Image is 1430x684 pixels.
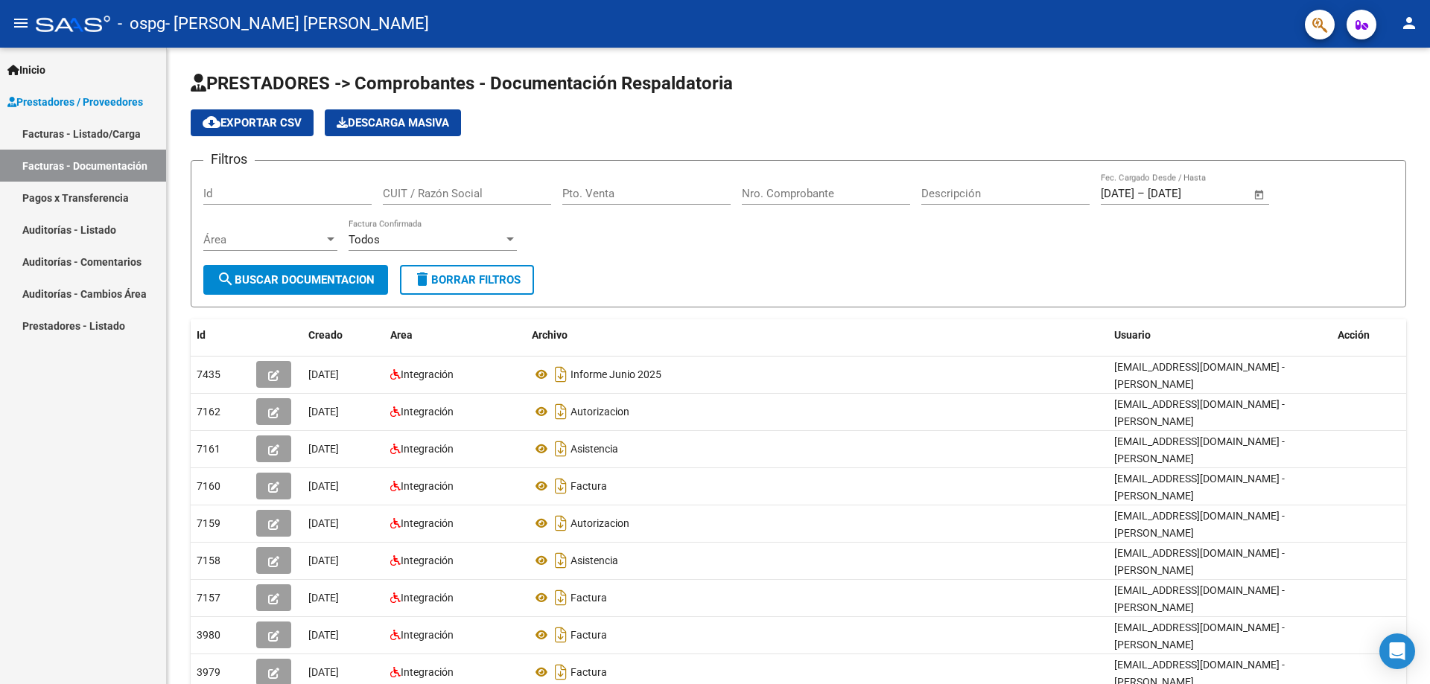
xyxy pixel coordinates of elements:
[217,270,235,288] mat-icon: search
[203,265,388,295] button: Buscar Documentacion
[308,629,339,641] span: [DATE]
[197,329,206,341] span: Id
[308,592,339,604] span: [DATE]
[191,73,733,94] span: PRESTADORES -> Comprobantes - Documentación Respaldatoria
[551,437,571,461] i: Descargar documento
[401,592,454,604] span: Integración
[571,629,607,641] span: Factura
[401,554,454,566] span: Integración
[197,480,220,492] span: 7160
[7,94,143,110] span: Prestadores / Proveedores
[197,592,220,604] span: 7157
[197,554,220,566] span: 7158
[526,319,1108,351] datatable-header-cell: Archivo
[1137,187,1145,200] span: –
[401,443,454,455] span: Integración
[571,554,618,566] span: Asistencia
[308,368,339,380] span: [DATE]
[1101,187,1134,200] input: Fecha inicio
[197,368,220,380] span: 7435
[390,329,413,341] span: Area
[571,368,661,380] span: Informe Junio 2025
[571,517,629,529] span: Autorizacion
[401,480,454,492] span: Integración
[349,233,380,246] span: Todos
[551,511,571,535] i: Descargar documento
[308,443,339,455] span: [DATE]
[1114,510,1285,539] span: [EMAIL_ADDRESS][DOMAIN_NAME] - [PERSON_NAME]
[1251,186,1268,203] button: Open calendar
[308,517,339,529] span: [DATE]
[1108,319,1332,351] datatable-header-cell: Usuario
[191,319,250,351] datatable-header-cell: Id
[1114,329,1151,341] span: Usuario
[1114,584,1285,613] span: [EMAIL_ADDRESS][DOMAIN_NAME] - [PERSON_NAME]
[308,666,339,678] span: [DATE]
[203,116,302,130] span: Exportar CSV
[551,549,571,572] i: Descargar documento
[1114,621,1285,651] span: [EMAIL_ADDRESS][DOMAIN_NAME] - [PERSON_NAME]
[551,660,571,684] i: Descargar documento
[571,443,618,455] span: Asistencia
[1114,435,1285,464] span: [EMAIL_ADDRESS][DOMAIN_NAME] - [PERSON_NAME]
[197,629,220,641] span: 3980
[118,7,165,40] span: - ospg
[401,629,454,641] span: Integración
[551,623,571,647] i: Descargar documento
[203,113,220,131] mat-icon: cloud_download
[571,666,607,678] span: Factura
[1379,633,1415,669] div: Open Intercom Messenger
[337,116,449,130] span: Descarga Masiva
[1114,547,1285,576] span: [EMAIL_ADDRESS][DOMAIN_NAME] - [PERSON_NAME]
[571,592,607,604] span: Factura
[302,319,384,351] datatable-header-cell: Creado
[165,7,429,40] span: - [PERSON_NAME] [PERSON_NAME]
[197,517,220,529] span: 7159
[551,474,571,498] i: Descargar documento
[325,109,461,136] button: Descarga Masiva
[413,270,431,288] mat-icon: delete
[384,319,526,351] datatable-header-cell: Area
[571,480,607,492] span: Factura
[400,265,534,295] button: Borrar Filtros
[401,517,454,529] span: Integración
[413,273,521,287] span: Borrar Filtros
[203,233,324,246] span: Área
[217,273,375,287] span: Buscar Documentacion
[1114,361,1285,390] span: [EMAIL_ADDRESS][DOMAIN_NAME] - [PERSON_NAME]
[532,329,568,341] span: Archivo
[12,14,30,32] mat-icon: menu
[401,368,454,380] span: Integración
[191,109,314,136] button: Exportar CSV
[7,62,45,78] span: Inicio
[1148,187,1220,200] input: Fecha fin
[308,406,339,418] span: [DATE]
[551,586,571,610] i: Descargar documento
[551,400,571,423] i: Descargar documento
[308,554,339,566] span: [DATE]
[197,443,220,455] span: 7161
[571,406,629,418] span: Autorizacion
[197,666,220,678] span: 3979
[1338,329,1370,341] span: Acción
[325,109,461,136] app-download-masive: Descarga masiva de comprobantes (adjuntos)
[1332,319,1406,351] datatable-header-cell: Acción
[1400,14,1418,32] mat-icon: person
[401,406,454,418] span: Integración
[197,406,220,418] span: 7162
[1114,473,1285,502] span: [EMAIL_ADDRESS][DOMAIN_NAME] - [PERSON_NAME]
[1114,398,1285,427] span: [EMAIL_ADDRESS][DOMAIN_NAME] - [PERSON_NAME]
[551,362,571,386] i: Descargar documento
[401,666,454,678] span: Integración
[203,149,255,170] h3: Filtros
[308,329,343,341] span: Creado
[308,480,339,492] span: [DATE]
